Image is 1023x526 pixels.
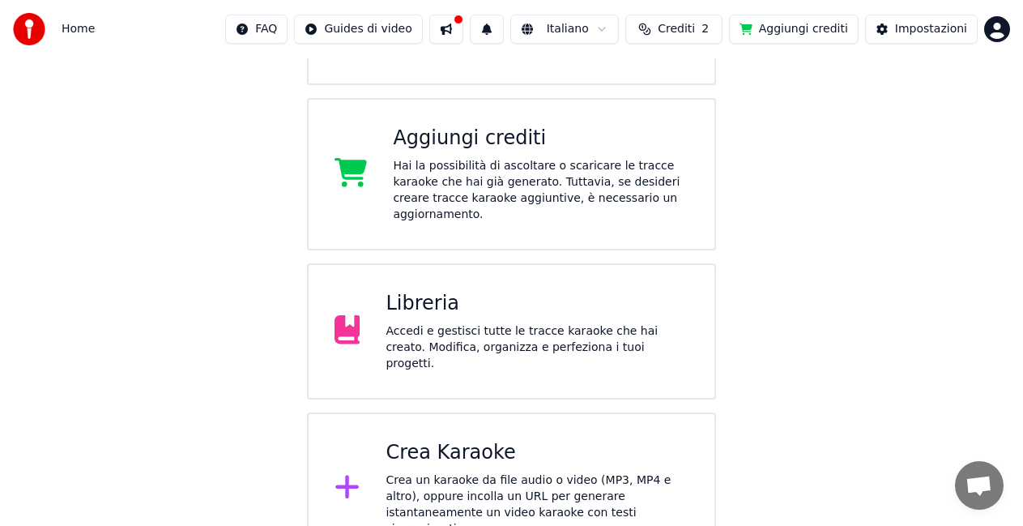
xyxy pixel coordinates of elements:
div: Hai la possibilità di ascoltare o scaricare le tracce karaoke che hai già generato. Tuttavia, se ... [393,158,688,223]
div: Impostazioni [895,21,967,37]
a: Aprire la chat [955,461,1004,510]
nav: breadcrumb [62,21,95,37]
button: Impostazioni [865,15,978,44]
div: Aggiungi crediti [393,126,688,152]
div: Accedi e gestisci tutte le tracce karaoke che hai creato. Modifica, organizza e perfeziona i tuoi... [386,323,688,372]
span: Crediti [658,21,695,37]
div: Crea Karaoke [386,440,688,466]
button: Crediti2 [625,15,722,44]
button: Aggiungi crediti [729,15,859,44]
button: Guides di video [294,15,422,44]
span: Home [62,21,95,37]
button: FAQ [225,15,288,44]
img: youka [13,13,45,45]
div: Libreria [386,291,688,317]
span: 2 [701,21,709,37]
